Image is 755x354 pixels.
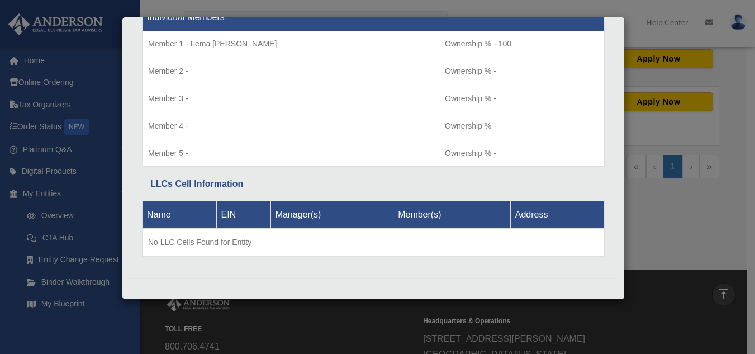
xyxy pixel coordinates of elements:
[150,176,596,192] div: LLCs Cell Information
[148,119,433,133] p: Member 4 -
[148,64,433,78] p: Member 2 -
[143,228,605,256] td: No LLC Cells Found for Entity
[143,4,605,31] th: Individual Members
[445,119,599,133] p: Ownership % -
[445,147,599,161] p: Ownership % -
[148,147,433,161] p: Member 5 -
[148,37,433,51] p: Member 1 - Fema [PERSON_NAME]
[393,201,511,228] th: Member(s)
[445,92,599,106] p: Ownership % -
[445,64,599,78] p: Ownership % -
[148,92,433,106] p: Member 3 -
[143,201,217,228] th: Name
[510,201,604,228] th: Address
[270,201,393,228] th: Manager(s)
[216,201,270,228] th: EIN
[445,37,599,51] p: Ownership % - 100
